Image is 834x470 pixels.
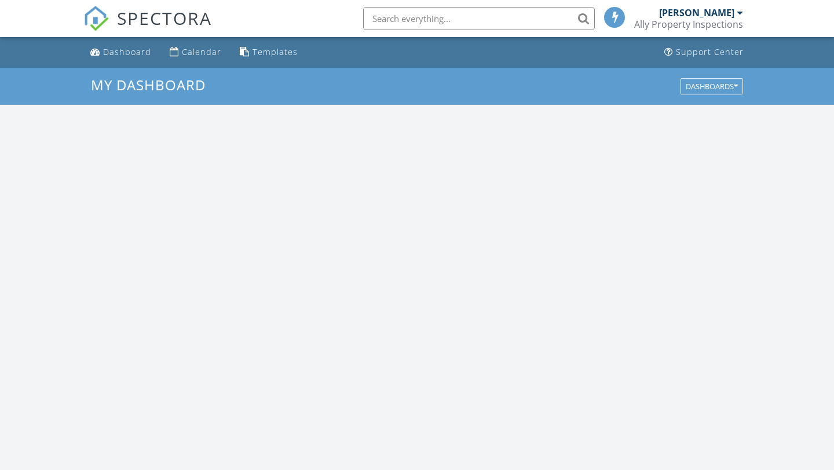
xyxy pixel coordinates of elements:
[363,7,595,30] input: Search everything...
[686,82,738,90] div: Dashboards
[182,46,221,57] div: Calendar
[676,46,744,57] div: Support Center
[83,6,109,31] img: The Best Home Inspection Software - Spectora
[91,75,206,94] span: My Dashboard
[681,78,743,94] button: Dashboards
[634,19,743,30] div: Ally Property Inspections
[117,6,212,30] span: SPECTORA
[253,46,298,57] div: Templates
[83,16,212,40] a: SPECTORA
[103,46,151,57] div: Dashboard
[86,42,156,63] a: Dashboard
[165,42,226,63] a: Calendar
[235,42,302,63] a: Templates
[660,42,748,63] a: Support Center
[659,7,734,19] div: [PERSON_NAME]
